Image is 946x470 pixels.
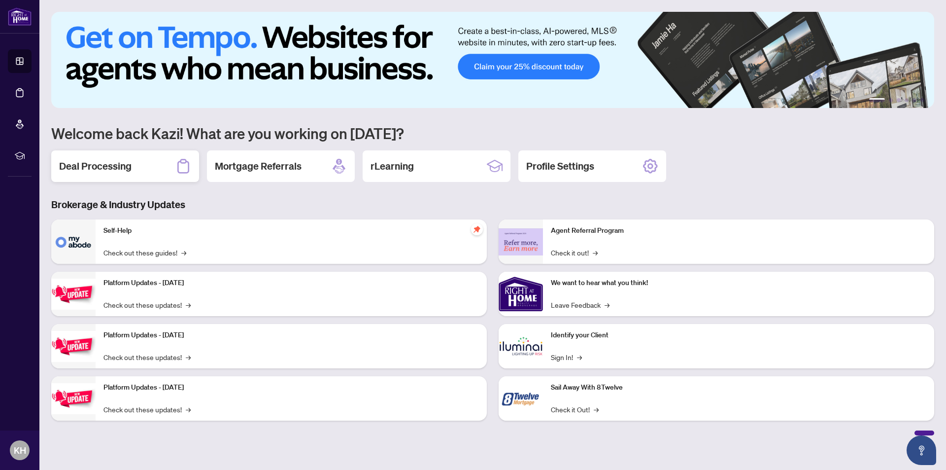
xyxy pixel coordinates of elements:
img: Platform Updates - June 23, 2025 [51,383,96,414]
span: → [186,404,191,415]
h2: rLearning [371,159,414,173]
img: We want to hear what you think! [499,272,543,316]
button: 3 [897,98,901,102]
span: → [605,299,609,310]
img: Slide 0 [51,12,934,108]
p: Platform Updates - [DATE] [103,382,479,393]
span: pushpin [471,223,483,235]
img: Platform Updates - July 8, 2025 [51,331,96,362]
a: Check out these guides!→ [103,247,186,258]
p: Identify your Client [551,330,926,341]
a: Check out these updates!→ [103,352,191,362]
h2: Profile Settings [526,159,594,173]
button: 4 [905,98,909,102]
h1: Welcome back Kazi! What are you working on [DATE]? [51,124,934,143]
button: 5 [912,98,916,102]
span: → [186,352,191,362]
span: → [577,352,582,362]
p: We want to hear what you think! [551,278,926,289]
p: Platform Updates - [DATE] [103,330,479,341]
h2: Deal Processing [59,159,132,173]
span: → [593,247,598,258]
button: 6 [920,98,924,102]
p: Platform Updates - [DATE] [103,278,479,289]
img: Platform Updates - July 21, 2025 [51,279,96,310]
img: Self-Help [51,219,96,264]
a: Check out these updates!→ [103,404,191,415]
p: Sail Away With 8Twelve [551,382,926,393]
span: KH [14,443,26,457]
img: Sail Away With 8Twelve [499,376,543,421]
span: → [186,299,191,310]
p: Agent Referral Program [551,225,926,236]
h3: Brokerage & Industry Updates [51,198,934,212]
button: 1 [869,98,885,102]
span: → [594,404,599,415]
img: Identify your Client [499,324,543,368]
a: Check it Out!→ [551,404,599,415]
img: logo [8,7,32,26]
button: Open asap [907,435,936,465]
a: Check it out!→ [551,247,598,258]
a: Check out these updates!→ [103,299,191,310]
img: Agent Referral Program [499,228,543,255]
p: Self-Help [103,225,479,236]
a: Leave Feedback→ [551,299,609,310]
button: 2 [889,98,893,102]
span: → [181,247,186,258]
h2: Mortgage Referrals [215,159,302,173]
a: Sign In!→ [551,352,582,362]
